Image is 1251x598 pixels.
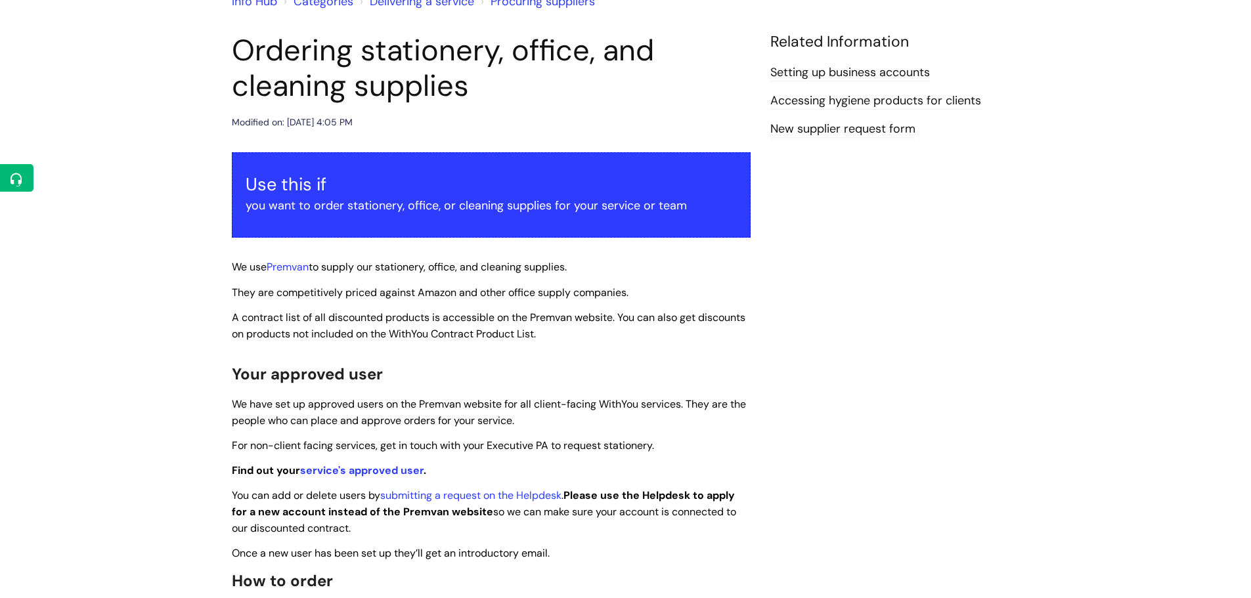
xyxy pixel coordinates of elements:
[232,33,751,104] h1: Ordering stationery, office, and cleaning supplies
[232,114,353,131] div: Modified on: [DATE] 4:05 PM
[232,310,745,341] span: A contract list of all discounted products is accessible on the Premvan website. You can also get...
[232,570,333,591] span: How to order
[232,364,383,384] span: Your approved user
[232,438,654,452] span: For non-client facing services, get in touch with your Executive PA to request stationery.
[232,397,746,427] span: We have set up approved users on the Premvan website for all client-facing WithYou services. They...
[770,93,981,110] a: Accessing hygiene products for clients
[232,260,567,274] span: We use to supply our stationery, office, and cleaning supplies.
[267,260,309,274] a: Premvan
[380,488,561,502] a: submitting a request on the Helpdesk
[300,463,424,477] a: service's approved user
[770,121,915,138] a: New supplier request form
[232,488,736,535] span: so we can make sure your account is connected to our discounted contract.
[770,64,930,81] a: Setting up business accounts
[770,33,1020,51] h4: Related Information
[246,174,737,195] h3: Use this if
[232,463,426,477] strong: Find out your .
[246,195,737,216] p: you want to order stationery, office, or cleaning supplies for your service or team
[232,286,628,299] span: They are competitively priced against Amazon and other office supply companies.
[232,546,550,560] span: Once a new user has been set up they’ll get an introductory email.
[232,488,563,502] span: You can add or delete users by .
